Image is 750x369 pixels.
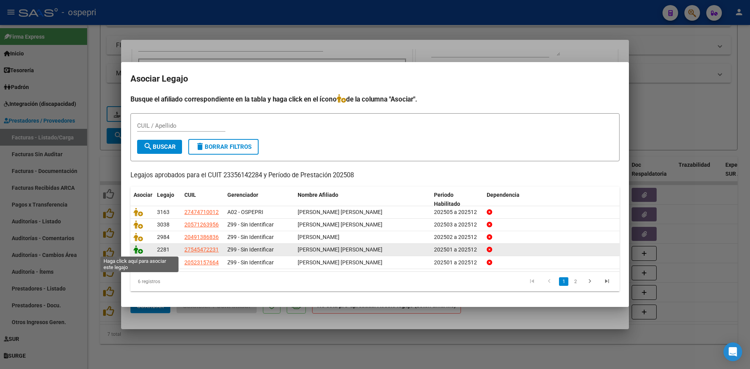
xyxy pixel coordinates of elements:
span: Buscar [143,143,176,150]
mat-icon: search [143,142,153,151]
span: NAGY HUBER PRISCILLA ABIGAIL [298,209,382,215]
mat-icon: delete [195,142,205,151]
div: 202502 a 202512 [434,233,480,242]
button: Buscar [137,140,182,154]
datatable-header-cell: Asociar [130,187,154,212]
span: CUIL [184,192,196,198]
span: 3163 [157,209,170,215]
span: Asociar [134,192,152,198]
span: Borrar Filtros [195,143,252,150]
span: Z99 - Sin Identificar [227,234,274,240]
h2: Asociar Legajo [130,71,620,86]
datatable-header-cell: CUIL [181,187,224,212]
datatable-header-cell: Gerenciador [224,187,295,212]
a: 1 [559,277,568,286]
span: PUCHETA MAXIMO SANTINO [298,259,382,266]
a: go to next page [582,277,597,286]
span: 2614 [157,259,170,266]
a: go to first page [525,277,539,286]
a: go to last page [600,277,614,286]
span: 20523157664 [184,259,219,266]
a: 2 [571,277,580,286]
button: Borrar Filtros [188,139,259,155]
span: LILLO MUÑOZ GENARO ARIEL [298,221,382,228]
div: 202503 a 202512 [434,220,480,229]
span: MEDRANO SANTINO [298,234,339,240]
span: ANDUELO JIMENEZ JAZMIN AYELEN [298,246,382,253]
span: A02 - OSPEPRI [227,209,263,215]
span: Gerenciador [227,192,258,198]
span: 20571263956 [184,221,219,228]
span: Dependencia [487,192,520,198]
datatable-header-cell: Periodo Habilitado [431,187,484,212]
p: Legajos aprobados para el CUIT 23356142284 y Período de Prestación 202508 [130,171,620,180]
div: Open Intercom Messenger [723,342,742,361]
span: Z99 - Sin Identificar [227,246,274,253]
div: 202501 a 202512 [434,245,480,254]
span: 27545472231 [184,246,219,253]
datatable-header-cell: Nombre Afiliado [295,187,431,212]
span: 3038 [157,221,170,228]
h4: Busque el afiliado correspondiente en la tabla y haga click en el ícono de la columna "Asociar". [130,94,620,104]
div: 202501 a 202512 [434,258,480,267]
span: Z99 - Sin Identificar [227,259,274,266]
li: page 1 [558,275,570,288]
datatable-header-cell: Legajo [154,187,181,212]
span: 2281 [157,246,170,253]
span: 20491386836 [184,234,219,240]
div: 6 registros [130,272,227,291]
span: Legajo [157,192,174,198]
span: 2984 [157,234,170,240]
a: go to previous page [542,277,557,286]
span: Periodo Habilitado [434,192,460,207]
datatable-header-cell: Dependencia [484,187,620,212]
li: page 2 [570,275,581,288]
div: 202505 a 202512 [434,208,480,217]
span: Nombre Afiliado [298,192,338,198]
span: 27474710012 [184,209,219,215]
span: Z99 - Sin Identificar [227,221,274,228]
